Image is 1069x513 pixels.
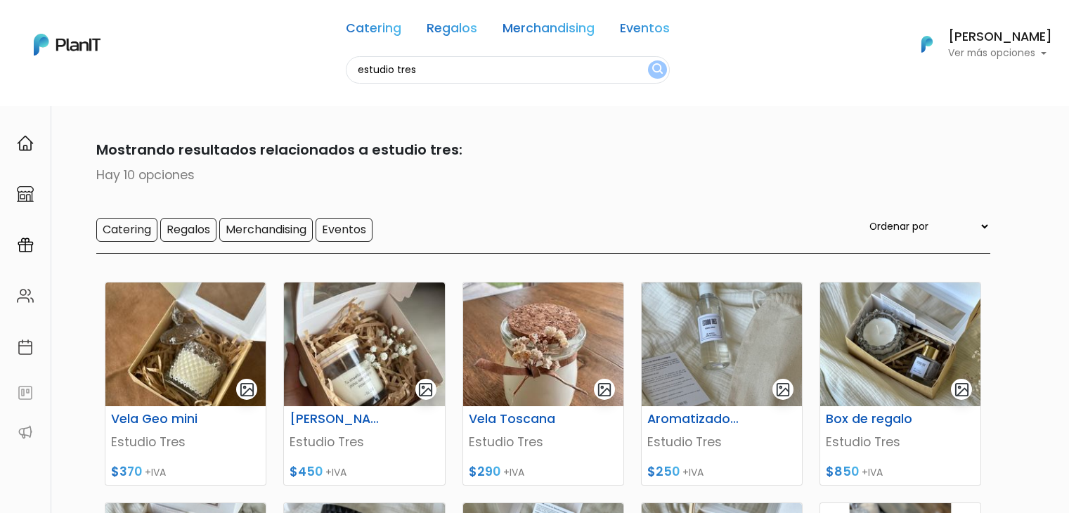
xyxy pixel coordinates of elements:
[647,463,680,480] span: $250
[17,384,34,401] img: feedback-78b5a0c8f98aac82b08bfc38622c3050aee476f2c9584af64705fc4e61158814.svg
[325,465,346,479] span: +IVA
[34,34,101,56] img: PlanIt Logo
[775,382,791,398] img: gallery-light
[948,48,1052,58] p: Ver más opciones
[103,412,214,427] h6: Vela Geo mini
[17,424,34,441] img: partners-52edf745621dab592f3b2c58e3bca9d71375a7ef29c3b500c9f145b62cc070d4.svg
[817,412,928,427] h6: Box de regalo
[948,31,1052,44] h6: [PERSON_NAME]
[17,287,34,304] img: people-662611757002400ad9ed0e3c099ab2801c6687ba6c219adb57efc949bc21e19d.svg
[290,433,439,451] p: Estudio Tres
[641,282,803,486] a: gallery-light Aromatizador textil o de ambiente Estudio Tres $250 +IVA
[283,282,445,486] a: gallery-light [PERSON_NAME] Estudio Tres $450 +IVA
[826,433,975,451] p: Estudio Tres
[819,282,981,486] a: gallery-light Box de regalo Estudio Tres $850 +IVA
[145,465,166,479] span: +IVA
[105,283,266,406] img: thumb_WhatsApp_Image_2025-02-28_at_11.15.13.jpeg
[417,382,434,398] img: gallery-light
[281,412,392,427] h6: [PERSON_NAME]
[820,283,980,406] img: thumb_IMG_7919.jpeg
[460,412,571,427] h6: Vela Toscana
[903,26,1052,63] button: PlanIt Logo [PERSON_NAME] Ver más opciones
[17,237,34,254] img: campaigns-02234683943229c281be62815700db0a1741e53638e28bf9629b52c665b00959.svg
[639,412,750,427] h6: Aromatizador textil o de ambiente
[469,433,618,451] p: Estudio Tres
[826,463,859,480] span: $850
[346,56,670,84] input: Buscá regalos, desayunos, y más
[290,463,323,480] span: $450
[219,218,313,242] input: Merchandising
[79,166,990,184] p: Hay 10 opciones
[469,463,500,480] span: $290
[862,465,883,479] span: +IVA
[503,22,595,39] a: Merchandising
[912,29,942,60] img: PlanIt Logo
[682,465,704,479] span: +IVA
[284,283,444,406] img: thumb_WhatsApp_Image_2025-02-28_at_11.19.07__1_.jpeg
[642,283,802,406] img: thumb_IMG_7887.jpeg
[111,463,142,480] span: $370
[96,218,157,242] input: Catering
[597,382,613,398] img: gallery-light
[316,218,372,242] input: Eventos
[503,465,524,479] span: +IVA
[79,139,990,160] p: Mostrando resultados relacionados a estudio tres:
[239,382,255,398] img: gallery-light
[463,283,623,406] img: thumb_WhatsApp_Image_2025-02-28_at_11.33.59.jpeg
[954,382,970,398] img: gallery-light
[427,22,477,39] a: Regalos
[17,339,34,356] img: calendar-87d922413cdce8b2cf7b7f5f62616a5cf9e4887200fb71536465627b3292af00.svg
[620,22,670,39] a: Eventos
[647,433,796,451] p: Estudio Tres
[17,186,34,202] img: marketplace-4ceaa7011d94191e9ded77b95e3339b90024bf715f7c57f8cf31f2d8c509eaba.svg
[346,22,401,39] a: Catering
[17,135,34,152] img: home-e721727adea9d79c4d83392d1f703f7f8bce08238fde08b1acbfd93340b81755.svg
[652,63,663,77] img: search_button-432b6d5273f82d61273b3651a40e1bd1b912527efae98b1b7a1b2c0702e16a8d.svg
[462,282,624,486] a: gallery-light Vela Toscana Estudio Tres $290 +IVA
[160,218,216,242] input: Regalos
[105,282,266,486] a: gallery-light Vela Geo mini Estudio Tres $370 +IVA
[111,433,260,451] p: Estudio Tres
